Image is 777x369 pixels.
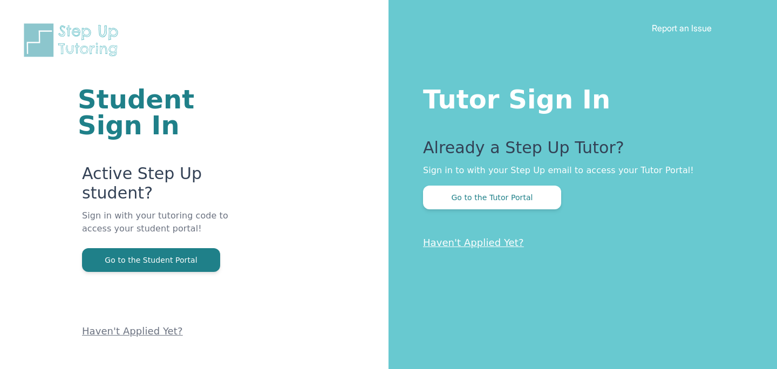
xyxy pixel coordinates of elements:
button: Go to the Student Portal [82,248,220,272]
a: Haven't Applied Yet? [82,325,183,337]
h1: Student Sign In [78,86,259,138]
p: Sign in with your tutoring code to access your student portal! [82,209,259,248]
img: Step Up Tutoring horizontal logo [22,22,125,59]
p: Active Step Up student? [82,164,259,209]
a: Go to the Student Portal [82,255,220,265]
a: Report an Issue [652,23,712,33]
p: Sign in to with your Step Up email to access your Tutor Portal! [423,164,734,177]
a: Haven't Applied Yet? [423,237,524,248]
h1: Tutor Sign In [423,82,734,112]
button: Go to the Tutor Portal [423,186,561,209]
p: Already a Step Up Tutor? [423,138,734,164]
a: Go to the Tutor Portal [423,192,561,202]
